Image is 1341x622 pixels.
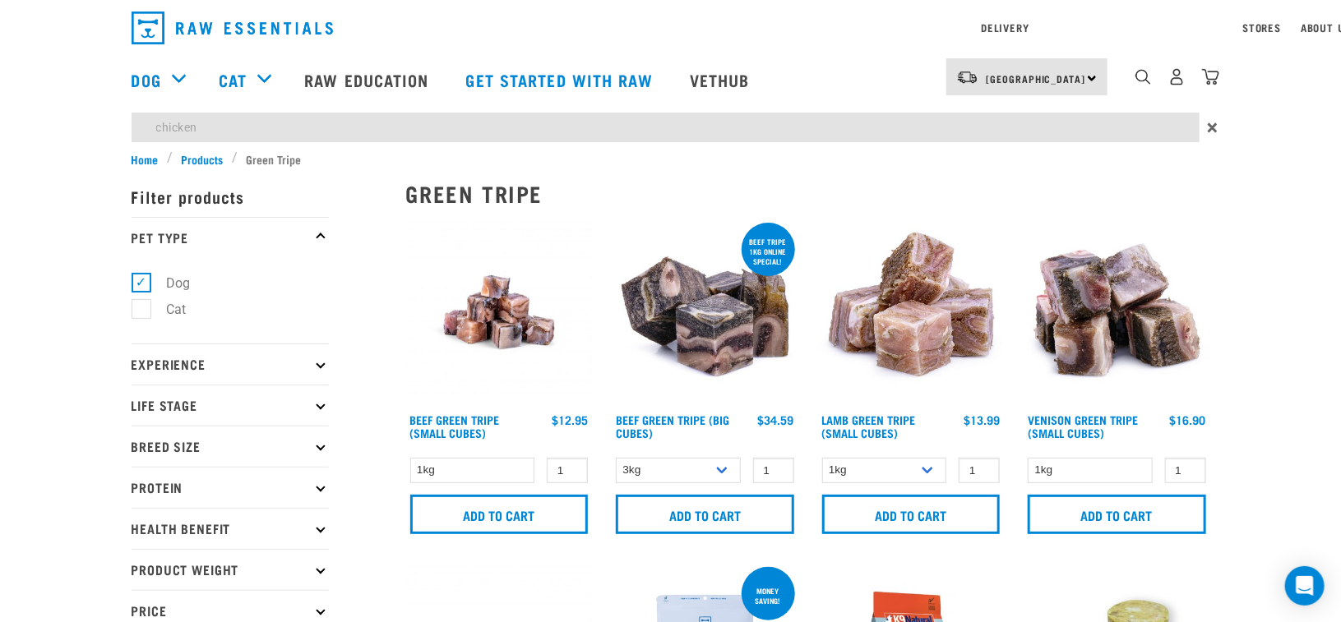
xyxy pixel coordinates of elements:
a: Raw Education [288,47,449,113]
nav: breadcrumbs [132,150,1210,168]
a: Cat [219,67,247,92]
a: Products [173,150,232,168]
a: Lamb Green Tripe (Small Cubes) [822,417,916,435]
div: $16.90 [1170,413,1206,426]
label: Cat [141,299,193,320]
p: Filter products [132,176,329,217]
img: van-moving.png [956,70,978,85]
a: Get started with Raw [450,47,673,113]
a: Beef Green Tripe (Big Cubes) [616,417,729,435]
img: user.png [1168,68,1186,85]
input: 1 [753,458,794,483]
img: Beef Tripe Bites 1634 [406,219,593,406]
span: Products [182,150,224,168]
p: Product Weight [132,549,329,590]
img: 1079 Green Tripe Venison 01 [1024,219,1210,406]
p: Pet Type [132,217,329,258]
input: Search... [132,113,1200,142]
a: Dog [132,67,161,92]
a: Venison Green Tripe (Small Cubes) [1028,417,1138,435]
div: $13.99 [964,413,1000,426]
a: Stores [1243,25,1282,30]
nav: dropdown navigation [118,5,1223,51]
p: Life Stage [132,385,329,426]
span: Home [132,150,159,168]
p: Health Benefit [132,508,329,549]
img: 1133 Green Tripe Lamb Small Cubes 01 [818,219,1005,406]
input: Add to cart [1028,495,1206,534]
input: Add to cart [822,495,1001,534]
input: 1 [547,458,588,483]
input: Add to cart [616,495,794,534]
div: $12.95 [552,413,588,426]
a: Delivery [981,25,1029,30]
div: $34.59 [758,413,794,426]
div: Beef tripe 1kg online special! [742,229,795,274]
span: [GEOGRAPHIC_DATA] [987,76,1086,81]
h2: Green Tripe [406,181,1210,206]
input: 1 [1165,458,1206,483]
a: Home [132,150,168,168]
input: Add to cart [410,495,589,534]
a: Vethub [673,47,770,113]
p: Breed Size [132,426,329,467]
p: Experience [132,343,329,385]
img: home-icon@2x.png [1202,68,1219,85]
div: Money saving! [742,578,795,613]
img: home-icon-1@2x.png [1135,69,1151,85]
p: Protein [132,467,329,508]
span: × [1208,113,1218,142]
img: Raw Essentials Logo [132,12,333,44]
label: Dog [141,273,197,293]
input: 1 [959,458,1000,483]
a: Beef Green Tripe (Small Cubes) [410,417,500,435]
div: Open Intercom Messenger [1285,566,1325,606]
img: 1044 Green Tripe Beef [612,219,798,406]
